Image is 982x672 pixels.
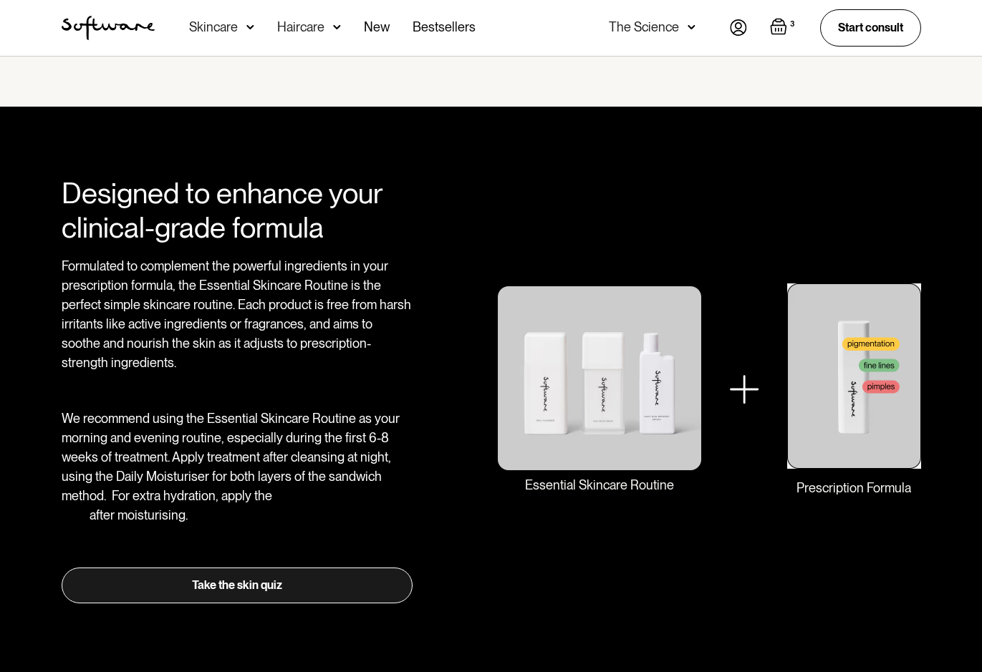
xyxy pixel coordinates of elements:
[688,20,695,34] img: arrow down
[62,409,413,525] p: We recommend using the Essential Skincare Routine as your morning and evening routine, especially...
[62,488,366,522] a: Ceramide Repair Balm
[277,20,324,34] div: Haircare
[246,20,254,34] img: arrow down
[820,9,921,46] a: Start consult
[333,20,341,34] img: arrow down
[189,20,238,34] div: Skincare
[62,381,413,400] p: ‍
[62,16,155,40] a: home
[62,256,413,372] p: Formulated to complement the powerful ingredients in your prescription formula, the Essential Ski...
[62,16,155,40] img: Software Logo
[62,176,413,245] h2: Designed to enhance your clinical-grade formula
[787,18,797,31] div: 3
[609,20,679,34] div: The Science
[770,18,797,38] a: Open cart containing 3 items
[62,568,413,603] a: Take the skin quiz
[525,477,674,493] div: Essential Skincare Routine
[796,480,911,496] div: Prescription Formula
